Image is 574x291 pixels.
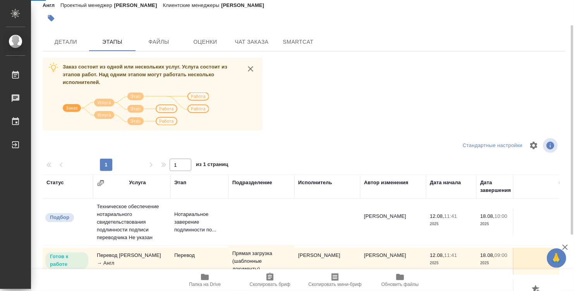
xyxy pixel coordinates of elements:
div: Автор изменения [364,179,408,187]
div: Услуга [129,179,146,187]
p: 12.08, [430,213,444,219]
p: [PERSON_NAME] [221,2,270,8]
div: Подразделение [232,179,272,187]
span: Настроить таблицу [524,136,543,155]
p: Нотариальное заверение подлинности по... [174,211,225,234]
td: [PERSON_NAME] [294,248,360,275]
span: Оценки [187,37,224,47]
p: Проектный менеджер [60,2,114,8]
span: Детали [47,37,84,47]
button: Обновить файлы [368,269,433,291]
span: Папка на Drive [189,282,221,287]
span: Этапы [94,37,131,47]
div: Дата начала [430,179,461,187]
span: 🙏 [550,250,563,266]
button: Папка на Drive [172,269,237,291]
p: 10:00 [495,213,507,219]
button: Скопировать мини-бриф [302,269,368,291]
p: 18.08, [480,213,495,219]
button: 🙏 [547,248,566,268]
p: 11:41 [444,252,457,258]
div: Исполнитель [298,179,332,187]
div: Дата завершения [480,179,523,194]
button: Добавить тэг [43,10,60,27]
td: Перевод [PERSON_NAME] → Англ [93,248,170,275]
span: Заказ состоит из одной или нескольких услуг. Услуга состоит из этапов работ. Над одним этапом мог... [63,64,227,85]
p: Подбор [50,214,69,221]
button: Скопировать бриф [237,269,302,291]
div: Этап [174,179,186,187]
span: Чат заказа [233,37,270,47]
p: 2025 [430,259,473,267]
td: [PERSON_NAME] [360,248,426,275]
p: [PERSON_NAME] [114,2,163,8]
p: 2025 [480,220,523,228]
button: close [245,63,256,75]
span: Посмотреть информацию [543,138,559,153]
div: split button [461,140,524,152]
p: Перевод [174,252,225,259]
p: 18.08, [480,252,495,258]
span: SmartCat [280,37,317,47]
span: Скопировать бриф [249,282,290,287]
span: из 1 страниц [196,160,229,171]
td: Прямая загрузка (шаблонные документы) [229,246,294,277]
span: Обновить файлы [382,282,419,287]
div: Статус [46,179,64,187]
span: Скопировать мини-бриф [308,282,361,287]
p: Клиентские менеджеры [163,2,222,8]
td: Техническое обеспечение нотариального свидетельствования подлинности подписи переводчика Не указан [93,199,170,245]
p: 11:41 [444,213,457,219]
td: [PERSON_NAME] [360,209,426,236]
p: 09:00 [495,252,507,258]
p: 12.08, [430,252,444,258]
button: Сгруппировать [97,179,105,187]
p: 2025 [480,259,523,267]
span: Файлы [140,37,177,47]
p: 2025 [430,220,473,228]
p: Готов к работе [50,253,84,268]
